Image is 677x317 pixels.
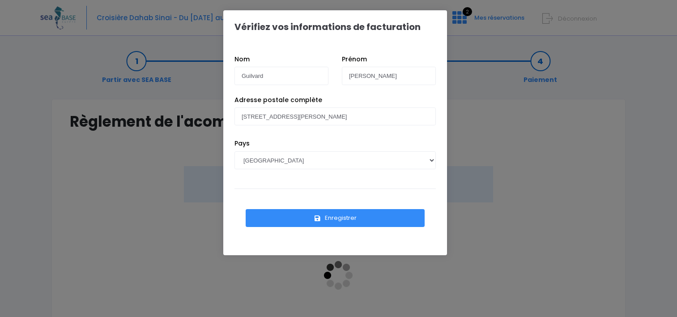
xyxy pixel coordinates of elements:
[234,55,250,64] label: Nom
[234,139,250,148] label: Pays
[234,21,421,32] h1: Vérifiez vos informations de facturation
[234,95,322,105] label: Adresse postale complète
[246,209,425,227] button: Enregistrer
[342,55,367,64] label: Prénom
